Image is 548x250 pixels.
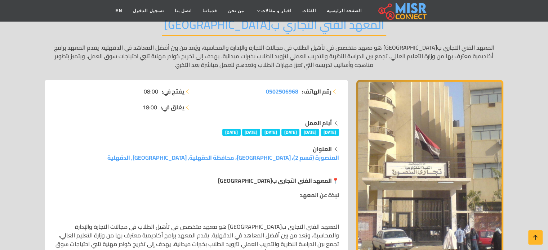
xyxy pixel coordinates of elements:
strong: رقم الهاتف: [302,87,331,96]
a: 0502506968 [266,87,298,96]
span: 08:00 [144,87,158,96]
h2: المعهد الفني التجاري ب[GEOGRAPHIC_DATA] [162,18,386,36]
img: main.misr_connect [378,2,427,20]
strong: المعهد الفني التجاري ب[GEOGRAPHIC_DATA] [218,175,332,186]
span: [DATE] [301,129,319,136]
a: الصفحة الرئيسية [321,4,367,18]
a: المنصورة (قسم 2)، [GEOGRAPHIC_DATA]، محافظة الدقهلية, [GEOGRAPHIC_DATA], الدقهلية [107,152,339,163]
span: [DATE] [281,129,300,136]
span: اخبار و مقالات [261,8,291,14]
strong: أيام العمل [305,118,332,128]
p: المعهد الفني التجاري ب[GEOGRAPHIC_DATA] هو معهد متخصص في تأهيل الطلاب في مجالات التجارة والإدارة ... [45,43,503,69]
a: EN [110,4,128,18]
a: تسجيل الدخول [128,4,169,18]
p: 📍 [54,176,339,185]
span: [DATE] [262,129,280,136]
strong: نبذة عن المعهد [300,190,339,200]
span: [DATE] [321,129,339,136]
strong: يغلق في: [161,103,184,112]
span: 0502506968 [266,86,298,97]
a: اخبار و مقالات [249,4,297,18]
strong: العنوان [313,144,332,154]
span: [DATE] [242,129,260,136]
a: اتصل بنا [169,4,197,18]
span: [DATE] [222,129,241,136]
a: من نحن [223,4,249,18]
a: خدماتنا [197,4,223,18]
span: 18:00 [143,103,157,112]
strong: يفتح في: [162,87,184,96]
a: الفئات [297,4,321,18]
